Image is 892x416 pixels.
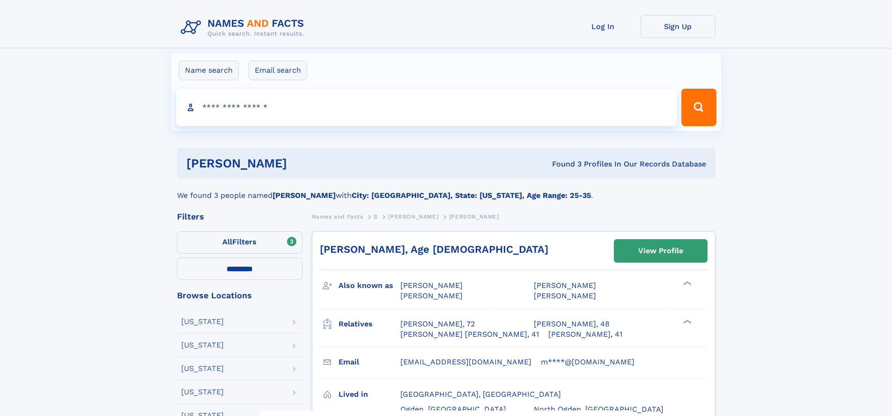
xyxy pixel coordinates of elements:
div: [US_STATE] [181,365,224,372]
div: [US_STATE] [181,318,224,325]
img: Logo Names and Facts [177,15,312,40]
span: [PERSON_NAME] [534,291,596,300]
span: Ogden, [GEOGRAPHIC_DATA] [400,405,506,414]
span: [PERSON_NAME] [388,213,438,220]
span: [PERSON_NAME] [400,281,463,290]
div: ❯ [681,318,692,325]
a: [PERSON_NAME] [PERSON_NAME], 41 [400,329,539,340]
div: Found 3 Profiles In Our Records Database [420,159,706,169]
div: Browse Locations [177,291,302,300]
div: We found 3 people named with . [177,179,715,201]
h3: Relatives [339,316,400,332]
div: ❯ [681,280,692,287]
label: Email search [249,61,307,80]
span: [PERSON_NAME] [449,213,499,220]
h3: Also known as [339,278,400,294]
span: [PERSON_NAME] [534,281,596,290]
span: S [374,213,378,220]
input: search input [176,89,678,126]
a: Sign Up [641,15,715,38]
a: S [374,211,378,222]
span: [GEOGRAPHIC_DATA], [GEOGRAPHIC_DATA] [400,390,561,399]
button: Search Button [681,89,716,126]
span: [PERSON_NAME] [400,291,463,300]
h3: Email [339,354,400,370]
b: [PERSON_NAME] [273,191,336,200]
div: View Profile [638,240,683,262]
a: [PERSON_NAME], 48 [534,319,610,329]
div: Filters [177,212,302,221]
span: North Ogden, [GEOGRAPHIC_DATA] [534,405,663,414]
h1: [PERSON_NAME] [186,158,420,169]
a: View Profile [614,240,707,262]
a: Log In [566,15,641,38]
a: [PERSON_NAME] [388,211,438,222]
div: [US_STATE] [181,341,224,349]
a: [PERSON_NAME], 41 [548,329,622,340]
label: Name search [179,61,239,80]
b: City: [GEOGRAPHIC_DATA], State: [US_STATE], Age Range: 25-35 [352,191,591,200]
a: [PERSON_NAME], 72 [400,319,475,329]
span: All [222,237,232,246]
a: [PERSON_NAME], Age [DEMOGRAPHIC_DATA] [320,243,548,255]
label: Filters [177,231,302,254]
div: [US_STATE] [181,388,224,396]
h3: Lived in [339,386,400,402]
span: [EMAIL_ADDRESS][DOMAIN_NAME] [400,357,531,366]
a: Names and Facts [312,211,363,222]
